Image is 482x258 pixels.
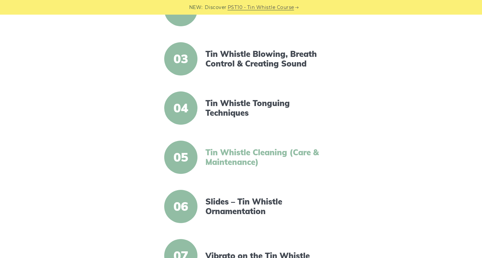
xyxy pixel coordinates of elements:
[164,91,197,125] span: 04
[228,4,294,11] a: PST10 - Tin Whistle Course
[164,190,197,223] span: 06
[205,49,320,68] a: Tin Whistle Blowing, Breath Control & Creating Sound
[164,42,197,75] span: 03
[205,197,320,216] a: Slides – Tin Whistle Ornamentation
[205,4,227,11] span: Discover
[205,148,320,167] a: Tin Whistle Cleaning (Care & Maintenance)
[189,4,203,11] span: NEW:
[164,141,197,174] span: 05
[205,98,320,118] a: Tin Whistle Tonguing Techniques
